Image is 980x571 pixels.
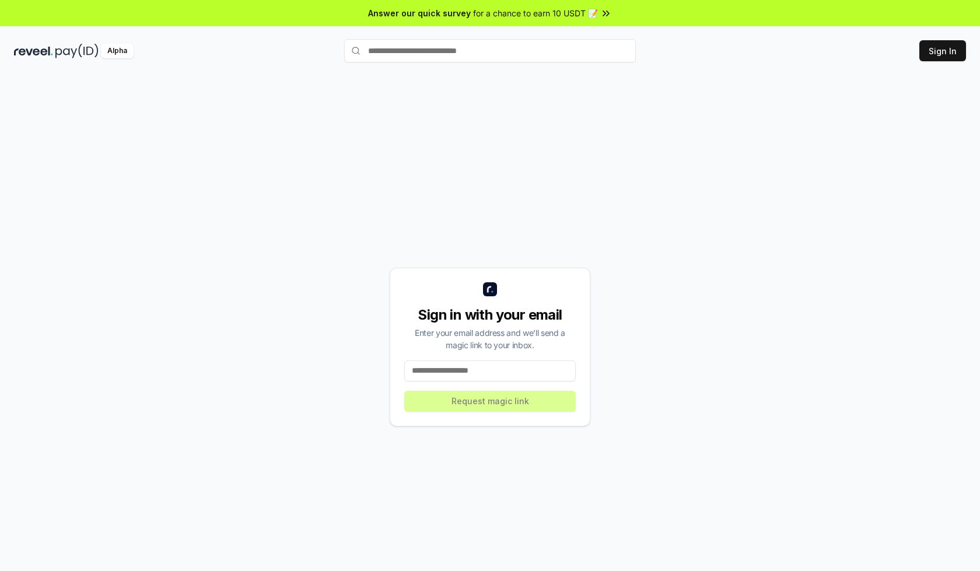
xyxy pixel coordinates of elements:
[368,7,471,19] span: Answer our quick survey
[404,306,576,324] div: Sign in with your email
[14,44,53,58] img: reveel_dark
[404,327,576,351] div: Enter your email address and we’ll send a magic link to your inbox.
[919,40,966,61] button: Sign In
[473,7,598,19] span: for a chance to earn 10 USDT 📝
[483,282,497,296] img: logo_small
[55,44,99,58] img: pay_id
[101,44,134,58] div: Alpha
